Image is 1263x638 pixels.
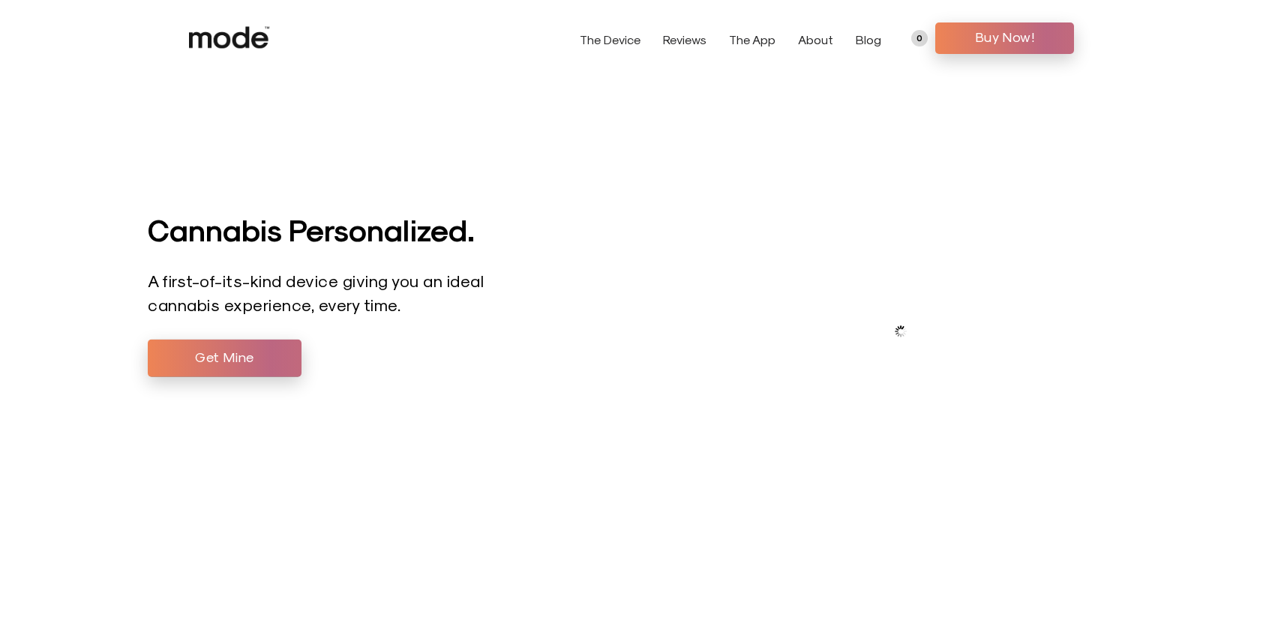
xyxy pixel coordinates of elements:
[798,32,833,46] a: About
[729,32,775,46] a: The App
[856,32,881,46] a: Blog
[663,32,706,46] a: Reviews
[148,269,489,317] p: A first-of-its-kind device giving you an ideal cannabis experience, every time.
[159,345,290,367] span: Get Mine
[935,22,1074,54] a: Buy Now!
[911,30,928,46] a: 0
[580,32,640,46] a: The Device
[148,339,301,376] a: Get Mine
[148,211,616,247] h1: Cannabis Personalized.
[946,25,1063,48] span: Buy Now!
